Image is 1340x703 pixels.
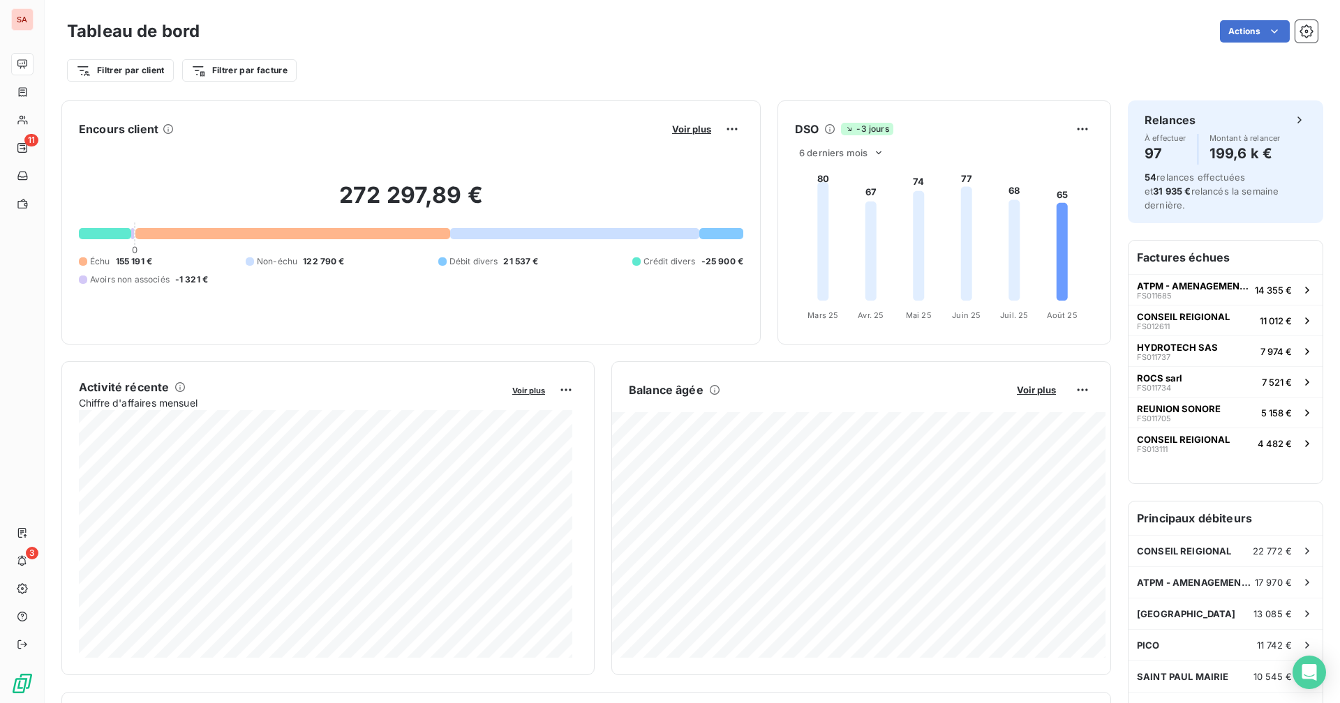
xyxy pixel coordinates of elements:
[79,121,158,137] h6: Encours client
[952,310,981,320] tspan: Juin 25
[1253,671,1292,682] span: 10 545 €
[1253,545,1292,557] span: 22 772 €
[1137,414,1171,423] span: FS011705
[1137,545,1232,557] span: CONSEIL REIGIONAL
[79,395,502,410] span: Chiffre d'affaires mensuel
[508,384,549,396] button: Voir plus
[1129,366,1323,397] button: ROCS sarlFS0117347 521 €
[1137,608,1236,619] span: [GEOGRAPHIC_DATA]
[1253,608,1292,619] span: 13 085 €
[1137,434,1230,445] span: CONSEIL REIGIONAL
[1255,285,1292,296] span: 14 355 €
[799,147,868,158] span: 6 derniers mois
[701,255,743,268] span: -25 900 €
[1261,407,1292,418] span: 5 158 €
[1129,335,1323,366] button: HYDROTECH SASFS0117377 974 €
[807,310,838,320] tspan: Mars 25
[1260,346,1292,357] span: 7 974 €
[1137,671,1229,682] span: SAINT PAUL MAIRIE
[24,134,38,146] span: 11
[668,123,715,135] button: Voir plus
[1153,186,1191,197] span: 31 935 €
[1137,353,1170,361] span: FS011737
[1262,377,1292,388] span: 7 521 €
[1129,274,1323,305] button: ATPM - AMENAGEMENTS TRAVAUX PUBLICS DES MASCAREIGNESFS01168514 355 €
[795,121,819,137] h6: DSO
[67,19,200,44] h3: Tableau de bord
[672,123,711,135] span: Voir plus
[1258,438,1292,449] span: 4 482 €
[175,273,208,286] span: -1 321 €
[11,672,33,695] img: Logo LeanPay
[1137,292,1172,300] span: FS011685
[132,244,137,255] span: 0
[1145,142,1186,165] h4: 97
[182,59,297,82] button: Filtrer par facture
[1137,280,1249,292] span: ATPM - AMENAGEMENTS TRAVAUX PUBLICS DES MASCAREIGNES
[11,8,33,31] div: SA
[1137,372,1182,384] span: ROCS sarl
[1137,311,1230,322] span: CONSEIL REIGIONAL
[90,255,110,268] span: Échu
[26,547,38,559] span: 3
[1209,142,1281,165] h4: 199,6 k €
[1129,305,1323,335] button: CONSEIL REIGIONALFS01261111 012 €
[643,255,696,268] span: Crédit divers
[1145,112,1196,128] h6: Relances
[1137,577,1255,588] span: ATPM - AMENAGEMENTS TRAVAUX PUBLICS DES MASCAREIGNES
[257,255,297,268] span: Non-échu
[1257,640,1292,651] span: 11 742 €
[90,273,170,286] span: Avoirs non associés
[503,255,538,268] span: 21 537 €
[1129,241,1323,274] h6: Factures échues
[1145,134,1186,142] span: À effectuer
[629,381,703,398] h6: Balance âgée
[1017,384,1056,395] span: Voir plus
[1129,428,1323,458] button: CONSEIL REIGIONALFS0131114 482 €
[1220,20,1290,43] button: Actions
[1129,397,1323,428] button: REUNION SONOREFS0117055 158 €
[1145,172,1156,183] span: 54
[1293,656,1326,689] div: Open Intercom Messenger
[67,59,174,82] button: Filtrer par client
[1137,445,1168,453] span: FS013111
[1137,640,1160,651] span: PICO
[116,255,152,268] span: 155 191 €
[11,137,33,159] a: 11
[1260,315,1292,326] span: 11 012 €
[512,386,545,395] span: Voir plus
[1137,342,1218,353] span: HYDROTECH SAS
[79,379,169,395] h6: Activité récente
[1047,310,1078,320] tspan: Août 25
[906,310,932,320] tspan: Mai 25
[1145,172,1279,211] span: relances effectuées et relancés la semaine dernière.
[1129,501,1323,535] h6: Principaux débiteurs
[79,181,743,223] h2: 272 297,89 €
[858,310,884,320] tspan: Avr. 25
[1137,322,1170,331] span: FS012611
[449,255,498,268] span: Débit divers
[841,123,893,135] span: -3 jours
[1000,310,1028,320] tspan: Juil. 25
[1137,403,1221,414] span: REUNION SONORE
[303,255,344,268] span: 122 790 €
[1137,384,1171,392] span: FS011734
[1013,384,1060,396] button: Voir plus
[1255,577,1292,588] span: 17 970 €
[1209,134,1281,142] span: Montant à relancer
